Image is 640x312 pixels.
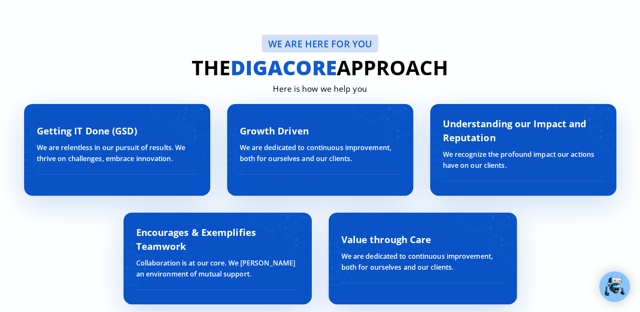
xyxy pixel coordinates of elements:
span: Value through Care [341,233,431,246]
p: We are dedicated to continuous improvement, both for ourselves and our clients. [341,251,504,273]
span: Encourages & Exemplifies Teamwork [136,226,256,252]
div: Here is how we help you [16,83,625,95]
p: Collaboration is at our core. We [PERSON_NAME] an environment of mutual support. [136,257,299,279]
span: We are here for YOU [268,39,372,48]
p: We are dedicated to continuous improvement, both for ourselves and our clients. [240,142,401,164]
span: Getting IT Done (GSD) [37,124,137,137]
span: Understanding our Impact and Reputation [443,117,587,144]
p: We are relentless in our pursuit of results. We thrive on challenges, embrace innovation. [37,142,198,164]
strong: digacore [231,54,337,81]
span: Growth Driven [240,124,309,137]
p: We recognize the profound impact our actions have on our clients. [443,149,604,171]
a: We are here for YOU [262,35,379,52]
h2: The Approach [16,52,625,83]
